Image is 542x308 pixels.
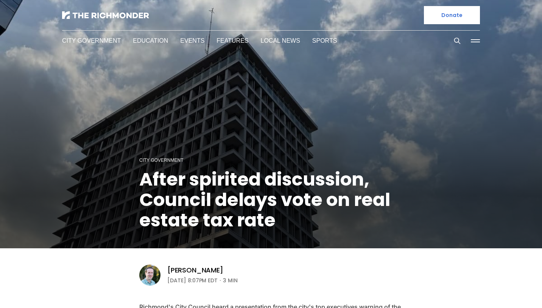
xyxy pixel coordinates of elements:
[131,36,166,45] a: Education
[304,36,327,45] a: Sports
[213,36,242,45] a: Features
[167,266,223,275] a: [PERSON_NAME]
[167,276,218,285] time: [DATE] 8:07PM EDT
[139,157,181,163] a: City Government
[62,36,119,45] a: City Government
[254,36,292,45] a: Local News
[424,6,480,24] a: Donate
[62,11,149,19] img: The Richmonder
[178,36,201,45] a: Events
[139,169,403,231] h1: After spirited discussion, Council delays vote on real estate tax rate
[139,265,160,286] img: Michael Phillips
[223,276,238,285] span: 3 min
[452,35,463,46] button: Search this site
